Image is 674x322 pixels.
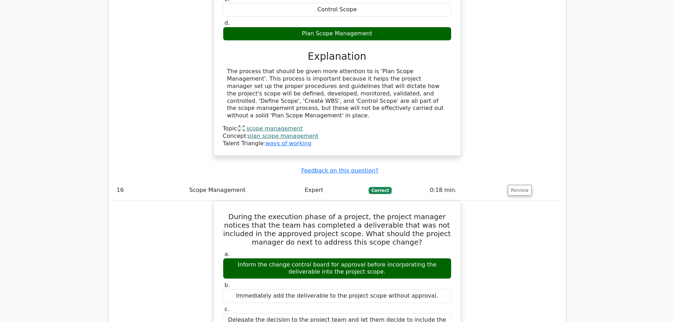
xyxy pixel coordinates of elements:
[508,185,532,196] button: Review
[225,19,230,26] span: d.
[225,251,230,257] span: a.
[227,68,447,119] div: The process that should be given more attention to is 'Plan Scope Management'. This process is im...
[223,3,451,17] div: Control Scope
[223,133,451,140] div: Concept:
[246,125,303,132] a: scope management
[227,51,447,63] h3: Explanation
[248,133,318,139] a: plan scope management
[223,258,451,279] div: Inform the change control board for approval before incorporating the deliverable into the projec...
[369,187,392,194] span: Correct
[301,167,378,174] a: Feedback on this question?
[225,306,230,312] span: c.
[114,180,186,200] td: 16
[223,125,451,133] div: Topic:
[302,180,366,200] td: Expert
[223,289,451,303] div: Immediately add the deliverable to the project scope without approval.
[186,180,302,200] td: Scope Management
[265,140,311,147] a: ways of working
[223,125,451,147] div: Talent Triangle:
[427,180,505,200] td: 0:18 min.
[225,282,230,288] span: b.
[223,27,451,41] div: Plan Scope Management
[222,212,452,246] h5: During the execution phase of a project, the project manager notices that the team has completed ...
